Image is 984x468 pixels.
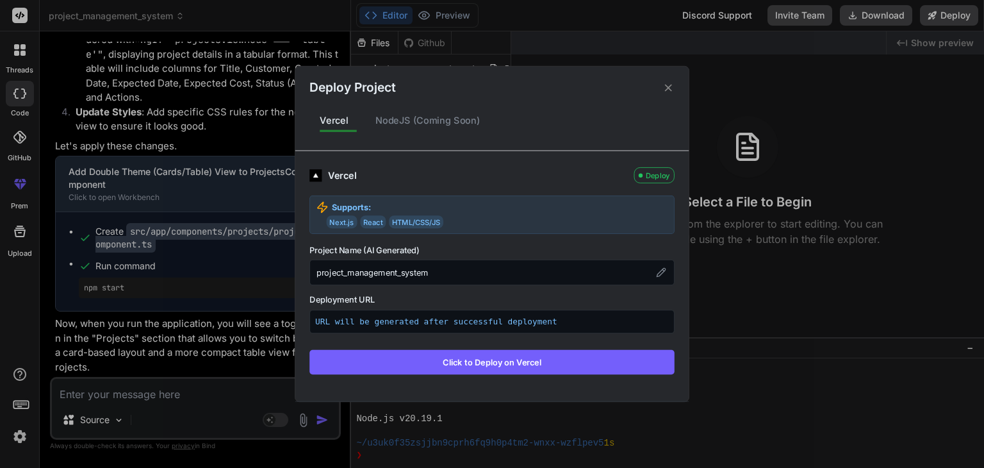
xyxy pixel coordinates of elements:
strong: Supports: [332,201,372,213]
div: project_management_system [309,260,675,285]
div: Deploy [634,167,675,183]
span: HTML/CSS/JS [389,215,443,228]
div: NodeJS (Coming Soon) [365,107,491,134]
div: Vercel [328,169,628,183]
div: Vercel [309,107,359,134]
button: Edit project name [654,265,668,280]
p: URL will be generated after successful deployment [315,315,669,328]
label: Project Name (AI Generated) [309,244,675,256]
img: logo [309,169,322,181]
h2: Deploy Project [309,79,395,97]
label: Deployment URL [309,294,675,306]
span: React [360,215,386,228]
span: Next.js [327,215,357,228]
button: Click to Deploy on Vercel [309,350,675,374]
